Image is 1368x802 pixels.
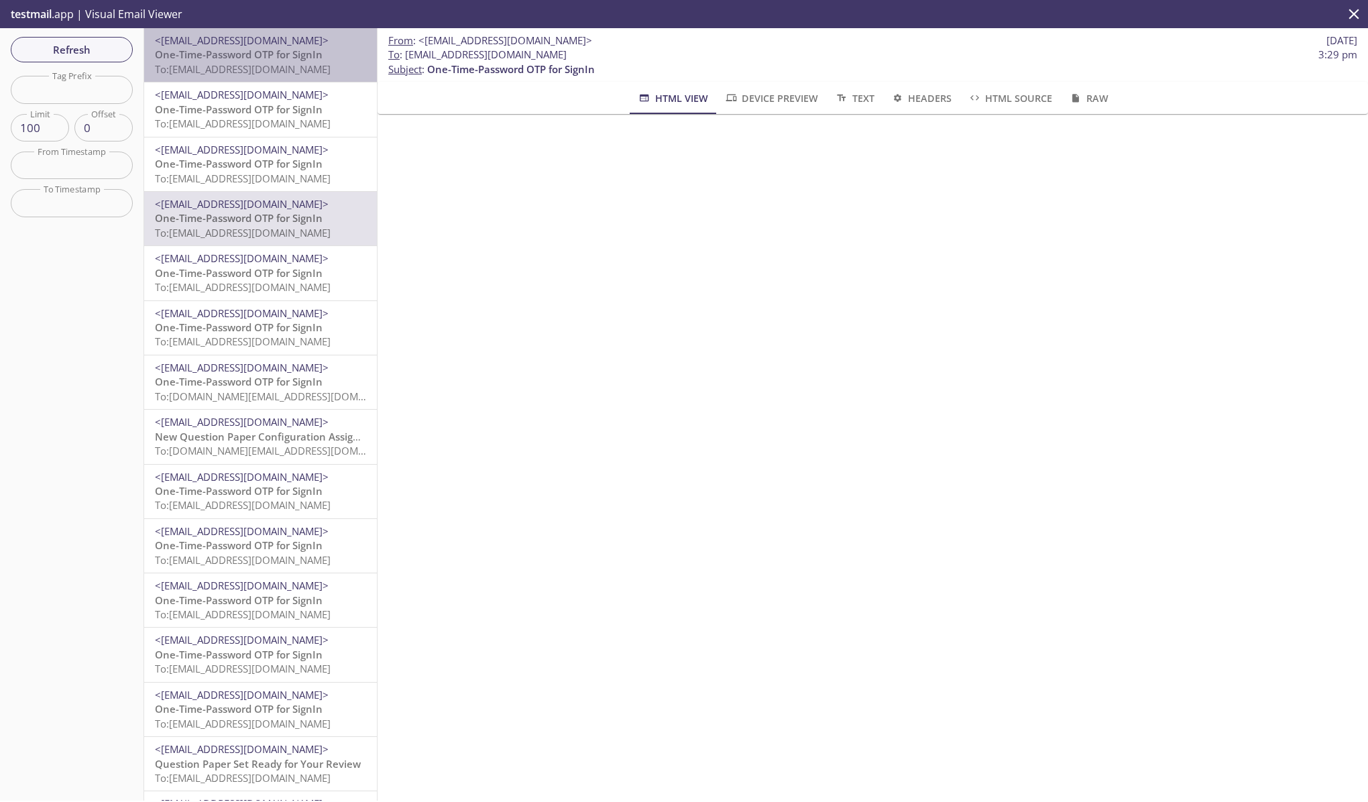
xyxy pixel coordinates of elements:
span: <[EMAIL_ADDRESS][DOMAIN_NAME]> [155,306,329,320]
div: <[EMAIL_ADDRESS][DOMAIN_NAME]>One-Time-Password OTP for SignInTo:[EMAIL_ADDRESS][DOMAIN_NAME] [144,519,377,573]
span: : [388,34,592,48]
span: Raw [1068,90,1108,107]
span: One-Time-Password OTP for SignIn [155,538,323,552]
span: Subject [388,62,422,76]
div: <[EMAIL_ADDRESS][DOMAIN_NAME]>One-Time-Password OTP for SignInTo:[EMAIL_ADDRESS][DOMAIN_NAME] [144,683,377,736]
div: <[EMAIL_ADDRESS][DOMAIN_NAME]>One-Time-Password OTP for SignInTo:[EMAIL_ADDRESS][DOMAIN_NAME] [144,192,377,245]
div: <[EMAIL_ADDRESS][DOMAIN_NAME]>One-Time-Password OTP for SignInTo:[EMAIL_ADDRESS][DOMAIN_NAME] [144,628,377,681]
span: <[EMAIL_ADDRESS][DOMAIN_NAME]> [155,361,329,374]
span: One-Time-Password OTP for SignIn [155,103,323,116]
div: <[EMAIL_ADDRESS][DOMAIN_NAME]>One-Time-Password OTP for SignInTo:[EMAIL_ADDRESS][DOMAIN_NAME] [144,28,377,82]
span: To: [EMAIL_ADDRESS][DOMAIN_NAME] [155,771,331,785]
span: <[EMAIL_ADDRESS][DOMAIN_NAME]> [155,524,329,538]
span: <[EMAIL_ADDRESS][DOMAIN_NAME]> [155,197,329,211]
span: <[EMAIL_ADDRESS][DOMAIN_NAME]> [155,688,329,701]
span: One-Time-Password OTP for SignIn [155,702,323,715]
span: Refresh [21,41,122,58]
span: Question Paper Set Ready for Your Review [155,757,361,770]
span: 3:29 pm [1318,48,1357,62]
div: <[EMAIL_ADDRESS][DOMAIN_NAME]>One-Time-Password OTP for SignInTo:[DOMAIN_NAME][EMAIL_ADDRESS][DOM... [144,355,377,409]
span: One-Time-Password OTP for SignIn [155,593,323,607]
span: One-Time-Password OTP for SignIn [155,157,323,170]
div: <[EMAIL_ADDRESS][DOMAIN_NAME]>One-Time-Password OTP for SignInTo:[EMAIL_ADDRESS][DOMAIN_NAME] [144,301,377,355]
span: : [EMAIL_ADDRESS][DOMAIN_NAME] [388,48,567,62]
span: To: [EMAIL_ADDRESS][DOMAIN_NAME] [155,608,331,621]
div: <[EMAIL_ADDRESS][DOMAIN_NAME]>One-Time-Password OTP for SignInTo:[EMAIL_ADDRESS][DOMAIN_NAME] [144,246,377,300]
span: Headers [891,90,952,107]
span: One-Time-Password OTP for SignIn [155,484,323,498]
span: One-Time-Password OTP for SignIn [155,375,323,388]
span: <[EMAIL_ADDRESS][DOMAIN_NAME]> [155,415,329,428]
span: To: [EMAIL_ADDRESS][DOMAIN_NAME] [155,280,331,294]
span: One-Time-Password OTP for SignIn [155,648,323,661]
span: <[EMAIL_ADDRESS][DOMAIN_NAME]> [155,88,329,101]
span: Text [834,90,874,107]
span: <[EMAIL_ADDRESS][DOMAIN_NAME]> [155,579,329,592]
span: HTML Source [968,90,1052,107]
div: <[EMAIL_ADDRESS][DOMAIN_NAME]>One-Time-Password OTP for SignInTo:[EMAIL_ADDRESS][DOMAIN_NAME] [144,82,377,136]
button: Refresh [11,37,133,62]
span: To: [EMAIL_ADDRESS][DOMAIN_NAME] [155,498,331,512]
span: To: [EMAIL_ADDRESS][DOMAIN_NAME] [155,172,331,185]
span: To: [EMAIL_ADDRESS][DOMAIN_NAME] [155,62,331,76]
span: <[EMAIL_ADDRESS][DOMAIN_NAME]> [418,34,592,47]
span: One-Time-Password OTP for SignIn [155,211,323,225]
span: To: [DOMAIN_NAME][EMAIL_ADDRESS][DOMAIN_NAME] [155,390,410,403]
div: <[EMAIL_ADDRESS][DOMAIN_NAME]>Question Paper Set Ready for Your ReviewTo:[EMAIL_ADDRESS][DOMAIN_N... [144,737,377,791]
span: To: [EMAIL_ADDRESS][DOMAIN_NAME] [155,117,331,130]
span: <[EMAIL_ADDRESS][DOMAIN_NAME]> [155,34,329,47]
span: <[EMAIL_ADDRESS][DOMAIN_NAME]> [155,143,329,156]
span: HTML View [637,90,707,107]
span: To: [EMAIL_ADDRESS][DOMAIN_NAME] [155,553,331,567]
div: <[EMAIL_ADDRESS][DOMAIN_NAME]>One-Time-Password OTP for SignInTo:[EMAIL_ADDRESS][DOMAIN_NAME] [144,137,377,191]
span: One-Time-Password OTP for SignIn [427,62,595,76]
span: <[EMAIL_ADDRESS][DOMAIN_NAME]> [155,251,329,265]
span: New Question Paper Configuration Assigned to You [155,430,406,443]
span: <[EMAIL_ADDRESS][DOMAIN_NAME]> [155,633,329,646]
span: <[EMAIL_ADDRESS][DOMAIN_NAME]> [155,470,329,483]
span: One-Time-Password OTP for SignIn [155,266,323,280]
span: One-Time-Password OTP for SignIn [155,321,323,334]
span: From [388,34,413,47]
span: testmail [11,7,52,21]
span: To: [DOMAIN_NAME][EMAIL_ADDRESS][DOMAIN_NAME] [155,444,410,457]
span: To: [EMAIL_ADDRESS][DOMAIN_NAME] [155,662,331,675]
span: To: [EMAIL_ADDRESS][DOMAIN_NAME] [155,717,331,730]
span: <[EMAIL_ADDRESS][DOMAIN_NAME]> [155,742,329,756]
span: To [388,48,400,61]
div: <[EMAIL_ADDRESS][DOMAIN_NAME]>New Question Paper Configuration Assigned to YouTo:[DOMAIN_NAME][EM... [144,410,377,463]
span: One-Time-Password OTP for SignIn [155,48,323,61]
div: <[EMAIL_ADDRESS][DOMAIN_NAME]>One-Time-Password OTP for SignInTo:[EMAIL_ADDRESS][DOMAIN_NAME] [144,573,377,627]
p: : [388,48,1357,76]
div: <[EMAIL_ADDRESS][DOMAIN_NAME]>One-Time-Password OTP for SignInTo:[EMAIL_ADDRESS][DOMAIN_NAME] [144,465,377,518]
span: To: [EMAIL_ADDRESS][DOMAIN_NAME] [155,335,331,348]
span: Device Preview [724,90,818,107]
span: [DATE] [1326,34,1357,48]
span: To: [EMAIL_ADDRESS][DOMAIN_NAME] [155,226,331,239]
